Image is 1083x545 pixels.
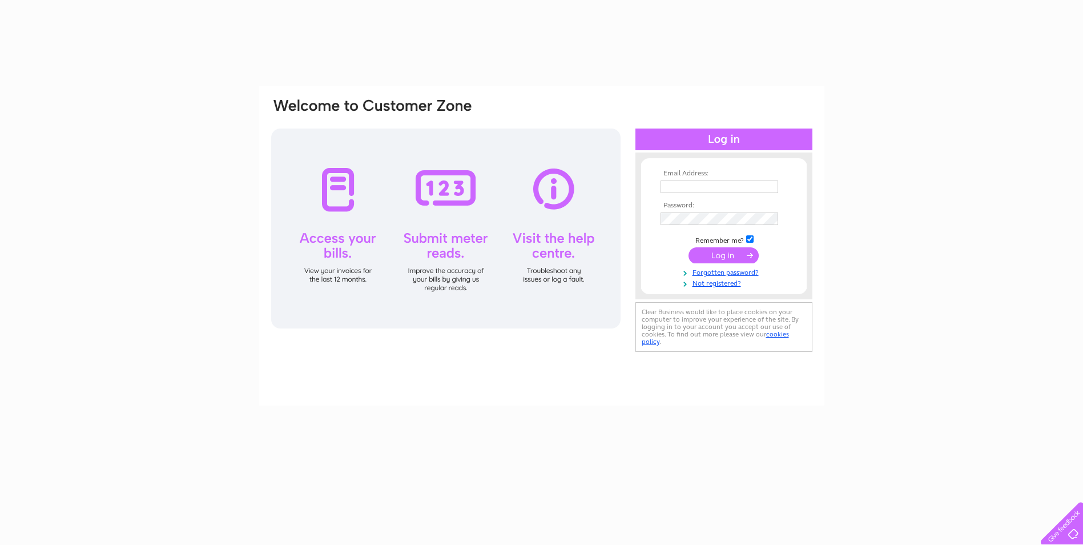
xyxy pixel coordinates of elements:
[658,170,790,178] th: Email Address:
[661,266,790,277] a: Forgotten password?
[642,330,789,346] a: cookies policy
[658,234,790,245] td: Remember me?
[658,202,790,210] th: Password:
[661,277,790,288] a: Not registered?
[635,302,812,352] div: Clear Business would like to place cookies on your computer to improve your experience of the sit...
[689,247,759,263] input: Submit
